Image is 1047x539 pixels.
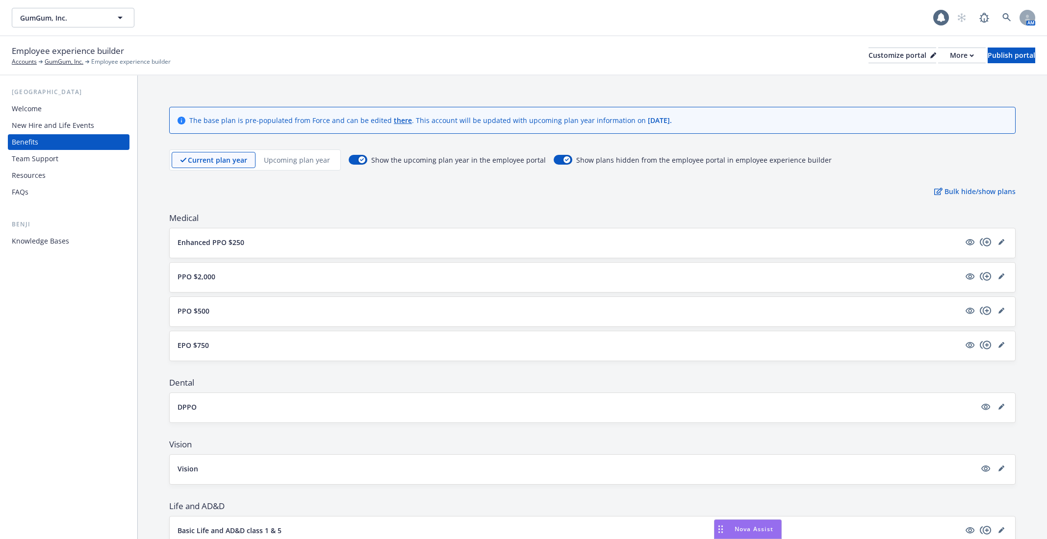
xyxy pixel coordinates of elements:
[178,402,197,412] p: DPPO
[996,524,1007,536] a: editPencil
[189,116,394,125] span: The base plan is pre-populated from Force and can be edited
[169,377,1016,389] span: Dental
[371,155,546,165] span: Show the upcoming plan year in the employee portal
[12,118,94,133] div: New Hire and Life Events
[12,45,124,57] span: Employee experience builder
[8,233,129,249] a: Knowledge Bases
[12,233,69,249] div: Knowledge Bases
[8,118,129,133] a: New Hire and Life Events
[169,500,1016,512] span: Life and AD&D
[20,13,105,23] span: GumGum, Inc.
[169,212,1016,224] span: Medical
[576,155,832,165] span: Show plans hidden from the employee portal in employee experience builder
[980,339,992,351] a: copyPlus
[178,525,281,536] p: Basic Life and AD&D class 1 & 5
[178,464,198,474] p: Vision
[91,57,171,66] span: Employee experience builder
[980,463,992,474] a: visible
[997,8,1017,27] a: Search
[964,305,976,317] a: visible
[12,8,134,27] button: GumGum, Inc.
[964,236,976,248] a: visible
[12,57,37,66] a: Accounts
[996,401,1007,413] a: editPencil
[980,270,992,282] a: copyPlus
[950,48,974,63] div: More
[714,519,782,539] button: Nova Assist
[938,48,986,63] button: More
[735,525,773,533] span: Nova Assist
[996,463,1007,474] a: editPencil
[8,220,129,229] div: Benji
[934,186,1016,196] p: Bulk hide/show plans
[964,524,976,536] a: visible
[178,237,960,247] button: Enhanced PPO $250
[178,271,960,282] button: PPO $2,000
[169,439,1016,450] span: Vision
[988,48,1035,63] button: Publish portal
[8,151,129,167] a: Team Support
[12,134,38,150] div: Benefits
[45,57,83,66] a: GumGum, Inc.
[974,8,994,27] a: Report a Bug
[8,87,129,97] div: [GEOGRAPHIC_DATA]
[952,8,971,27] a: Start snowing
[8,184,129,200] a: FAQs
[188,155,247,165] p: Current plan year
[980,236,992,248] a: copyPlus
[715,520,727,539] div: Drag to move
[964,339,976,351] a: visible
[8,168,129,183] a: Resources
[178,464,976,474] button: Vision
[980,305,992,317] a: copyPlus
[178,237,244,247] p: Enhanced PPO $250
[394,116,412,125] a: there
[12,151,58,167] div: Team Support
[264,155,330,165] p: Upcoming plan year
[178,306,960,316] button: PPO $500
[178,271,215,282] p: PPO $2,000
[178,340,209,350] p: EPO $750
[648,116,672,125] span: [DATE] .
[996,305,1007,317] a: editPencil
[12,184,28,200] div: FAQs
[964,270,976,282] a: visible
[996,270,1007,282] a: editPencil
[178,306,209,316] p: PPO $500
[178,402,976,412] button: DPPO
[12,168,46,183] div: Resources
[8,134,129,150] a: Benefits
[980,401,992,413] a: visible
[868,48,936,63] button: Customize portal
[8,101,129,117] a: Welcome
[412,116,648,125] span: . This account will be updated with upcoming plan year information on
[178,525,960,536] button: Basic Life and AD&D class 1 & 5
[996,339,1007,351] a: editPencil
[178,340,960,350] button: EPO $750
[996,236,1007,248] a: editPencil
[12,101,42,117] div: Welcome
[980,524,992,536] a: copyPlus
